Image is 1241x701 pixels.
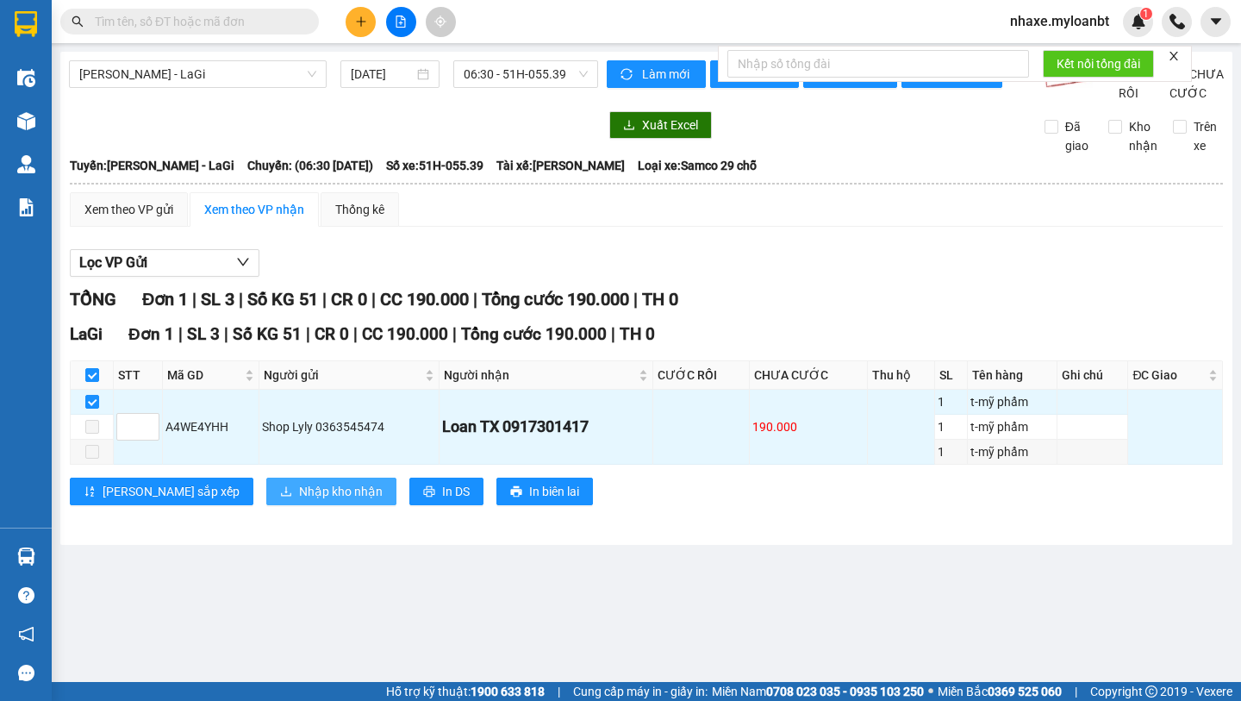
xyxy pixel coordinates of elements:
span: Hỗ trợ kỹ thuật: [386,682,545,701]
span: Lọc VP Gửi [79,252,147,273]
span: | [192,289,196,310]
span: Kho nhận [1122,117,1164,155]
span: aim [434,16,446,28]
div: Loan TX 0917301417 [442,415,650,439]
span: Đơn 1 [142,289,188,310]
strong: 1900 633 818 [471,685,545,698]
span: Người nhận [444,366,635,385]
span: Số KG 51 [247,289,318,310]
input: 11/10/2025 [351,65,414,84]
span: | [178,324,183,344]
span: Số xe: 51H-055.39 [386,156,483,175]
div: Thống kê [335,200,384,219]
span: Đã giao [1058,117,1095,155]
button: Lọc VP Gửi [70,249,259,277]
div: t-mỹ phẩm [970,392,1054,411]
button: aim [426,7,456,37]
span: 1 [1143,8,1149,20]
span: close [1168,50,1180,62]
span: file-add [395,16,407,28]
span: | [611,324,615,344]
span: Tổng cước 190.000 [482,289,629,310]
button: plus [346,7,376,37]
span: plus [355,16,367,28]
span: CR 0 [315,324,349,344]
span: Đơn 1 [128,324,174,344]
span: ⚪️ [928,688,933,695]
span: download [280,485,292,499]
span: | [371,289,376,310]
div: 1 [938,442,964,461]
strong: 0369 525 060 [988,685,1062,698]
span: Trên xe [1187,117,1224,155]
div: t-mỹ phẩm [970,417,1054,436]
span: [PERSON_NAME] sắp xếp [103,482,240,501]
span: printer [510,485,522,499]
div: 1 [938,392,964,411]
span: notification [18,626,34,642]
span: SL 3 [187,324,220,344]
span: CR 0 [331,289,367,310]
span: Miền Bắc [938,682,1062,701]
input: Tìm tên, số ĐT hoặc mã đơn [95,12,298,31]
div: Xem theo VP gửi [84,200,173,219]
span: sort-ascending [84,485,96,499]
button: Kết nối tổng đài [1043,50,1154,78]
span: Tổng cước 190.000 [461,324,607,344]
div: t-mỹ phẩm [970,442,1054,461]
img: logo-vxr [15,11,37,37]
th: STT [114,361,163,390]
span: Mã GD [167,366,241,385]
span: TỔNG [70,289,116,310]
span: Chuyến: (06:30 [DATE]) [247,156,373,175]
span: | [633,289,638,310]
span: Loại xe: Samco 29 chỗ [638,156,757,175]
span: Kết nối tổng đài [1057,54,1140,73]
span: Lọc CHƯA CƯỚC [1163,65,1226,103]
span: Cung cấp máy in - giấy in: [573,682,708,701]
span: In biên lai [529,482,579,501]
button: syncLàm mới [607,60,706,88]
th: Ghi chú [1057,361,1129,390]
th: Thu hộ [868,361,936,390]
img: phone-icon [1169,14,1185,29]
span: | [452,324,457,344]
span: | [239,289,243,310]
div: Xem theo VP nhận [204,200,304,219]
div: A4WE4YHH [165,417,256,436]
th: Tên hàng [968,361,1057,390]
span: TH 0 [620,324,655,344]
span: ĐC Giao [1132,366,1205,385]
span: 06:30 - 51H-055.39 [464,61,588,87]
span: TH 0 [642,289,678,310]
span: Làm mới [642,65,692,84]
button: caret-down [1200,7,1231,37]
span: sync [620,68,635,82]
span: SL 3 [201,289,234,310]
img: warehouse-icon [17,69,35,87]
div: 1 [938,417,964,436]
button: printerIn DS [409,478,483,505]
span: Miền Nam [712,682,924,701]
span: CC 190.000 [380,289,469,310]
span: | [558,682,560,701]
td: A4WE4YHH [163,390,259,465]
button: sort-ascending[PERSON_NAME] sắp xếp [70,478,253,505]
span: Xuất Excel [642,116,698,135]
strong: 0708 023 035 - 0935 103 250 [766,685,924,698]
button: downloadXuất Excel [609,111,712,139]
th: CHƯA CƯỚC [750,361,867,390]
span: Tài xế: [PERSON_NAME] [496,156,625,175]
input: Nhập số tổng đài [727,50,1029,78]
b: Tuyến: [PERSON_NAME] - LaGi [70,159,234,172]
button: printerIn phơi [710,60,799,88]
th: SL [935,361,968,390]
span: CC 190.000 [362,324,448,344]
span: | [322,289,327,310]
button: printerIn biên lai [496,478,593,505]
span: search [72,16,84,28]
span: In DS [442,482,470,501]
img: solution-icon [17,198,35,216]
button: file-add [386,7,416,37]
span: | [306,324,310,344]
